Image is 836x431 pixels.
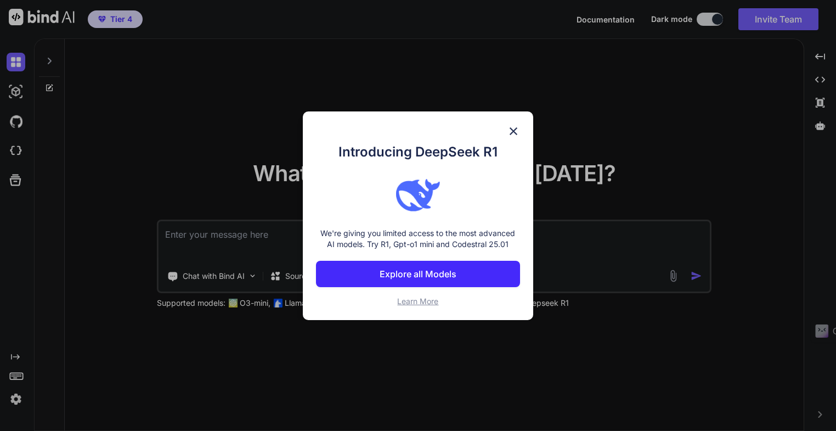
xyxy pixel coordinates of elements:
img: close [507,125,520,138]
span: Learn More [397,296,438,306]
button: Explore all Models [316,261,519,287]
img: bind logo [396,173,440,217]
h1: Introducing DeepSeek R1 [316,142,519,162]
p: We're giving you limited access to the most advanced AI models. Try R1, Gpt-o1 mini and Codestral... [316,228,519,250]
p: Explore all Models [380,267,456,281]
